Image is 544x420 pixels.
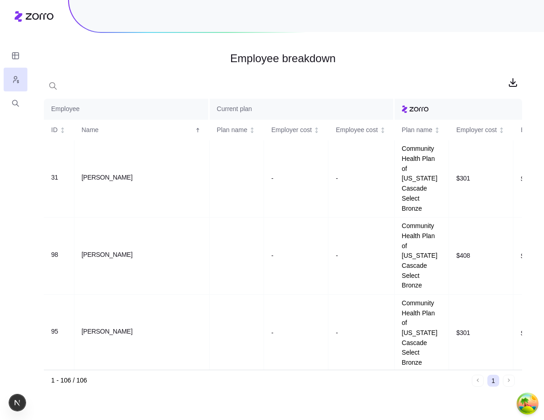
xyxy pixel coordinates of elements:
[74,120,210,141] th: NameSorted ascending
[217,125,248,135] div: Plan name
[271,125,312,135] div: Employer cost
[402,125,433,135] div: Plan name
[51,125,58,135] div: ID
[328,120,394,141] th: Employee costNot sorted
[249,127,255,133] div: Not sorted
[336,125,378,135] div: Employee cost
[336,174,338,183] span: -
[271,328,273,337] span: -
[395,295,449,372] td: Community Health Plan of [US_STATE] Cascade Select Bronze
[395,120,449,141] th: Plan nameNot sorted
[271,174,273,183] span: -
[44,48,522,69] h1: Employee breakdown
[82,125,193,135] div: Name
[313,127,320,133] div: Not sorted
[456,328,470,337] span: $301
[82,173,133,182] span: [PERSON_NAME]
[487,375,499,387] button: 1
[210,120,264,141] th: Plan nameNot sorted
[195,127,201,133] div: Sorted ascending
[44,99,210,120] th: Employee
[51,327,58,336] span: 95
[336,251,338,260] span: -
[264,120,328,141] th: Employer costNot sorted
[472,375,484,387] button: Previous page
[456,125,497,135] div: Employer cost
[82,327,133,336] span: [PERSON_NAME]
[456,251,470,260] span: $408
[449,120,513,141] th: Employer costNot sorted
[498,127,505,133] div: Not sorted
[503,375,515,387] button: Next page
[51,173,58,182] span: 31
[51,250,58,259] span: 98
[380,127,386,133] div: Not sorted
[456,174,470,183] span: $301
[395,140,449,218] td: Community Health Plan of [US_STATE] Cascade Select Bronze
[271,251,273,260] span: -
[44,120,74,141] th: IDNot sorted
[518,394,537,413] button: Open Tanstack query devtools
[82,250,133,259] span: [PERSON_NAME]
[51,376,468,385] div: 1 - 106 / 106
[336,328,338,337] span: -
[59,127,66,133] div: Not sorted
[395,218,449,295] td: Community Health Plan of [US_STATE] Cascade Select Bronze
[434,127,440,133] div: Not sorted
[210,99,395,120] th: Current plan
